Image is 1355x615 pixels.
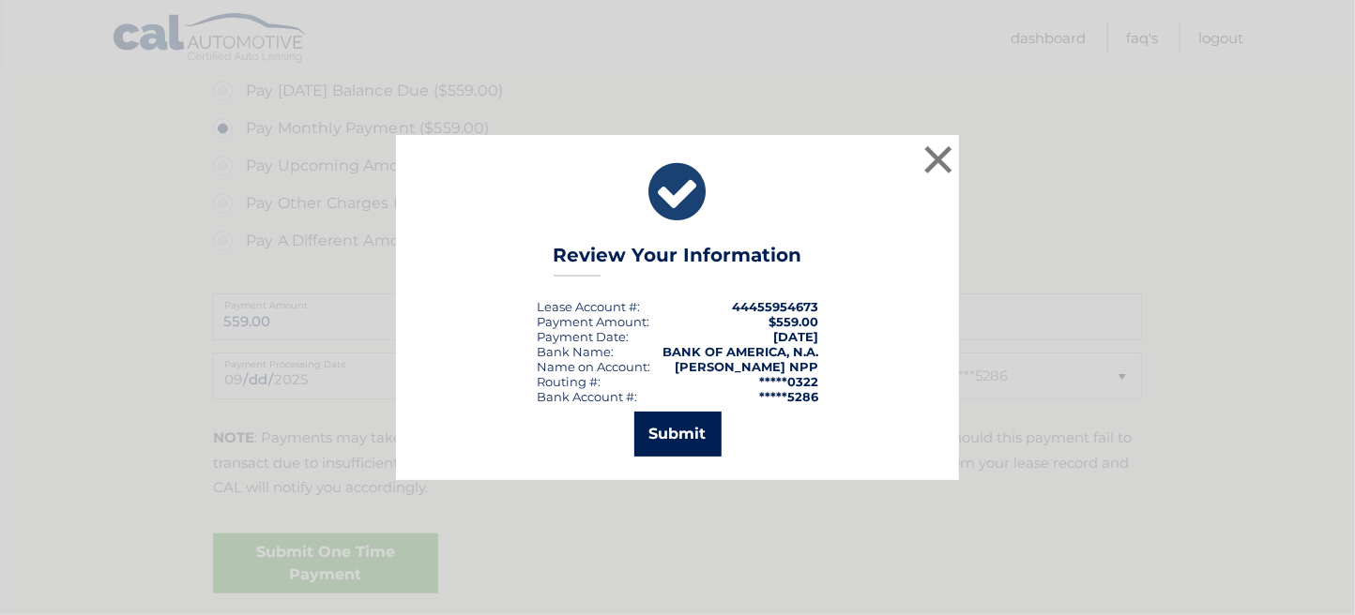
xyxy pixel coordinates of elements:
[773,329,818,344] span: [DATE]
[537,299,640,314] div: Lease Account #:
[537,329,629,344] div: :
[662,344,818,359] strong: BANK OF AMERICA, N.A.
[537,344,614,359] div: Bank Name:
[634,412,722,457] button: Submit
[537,314,649,329] div: Payment Amount:
[732,299,818,314] strong: 44455954673
[537,389,637,404] div: Bank Account #:
[554,244,802,277] h3: Review Your Information
[920,141,957,178] button: ×
[537,329,626,344] span: Payment Date
[537,374,601,389] div: Routing #:
[675,359,818,374] strong: [PERSON_NAME] NPP
[537,359,650,374] div: Name on Account:
[769,314,818,329] span: $559.00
